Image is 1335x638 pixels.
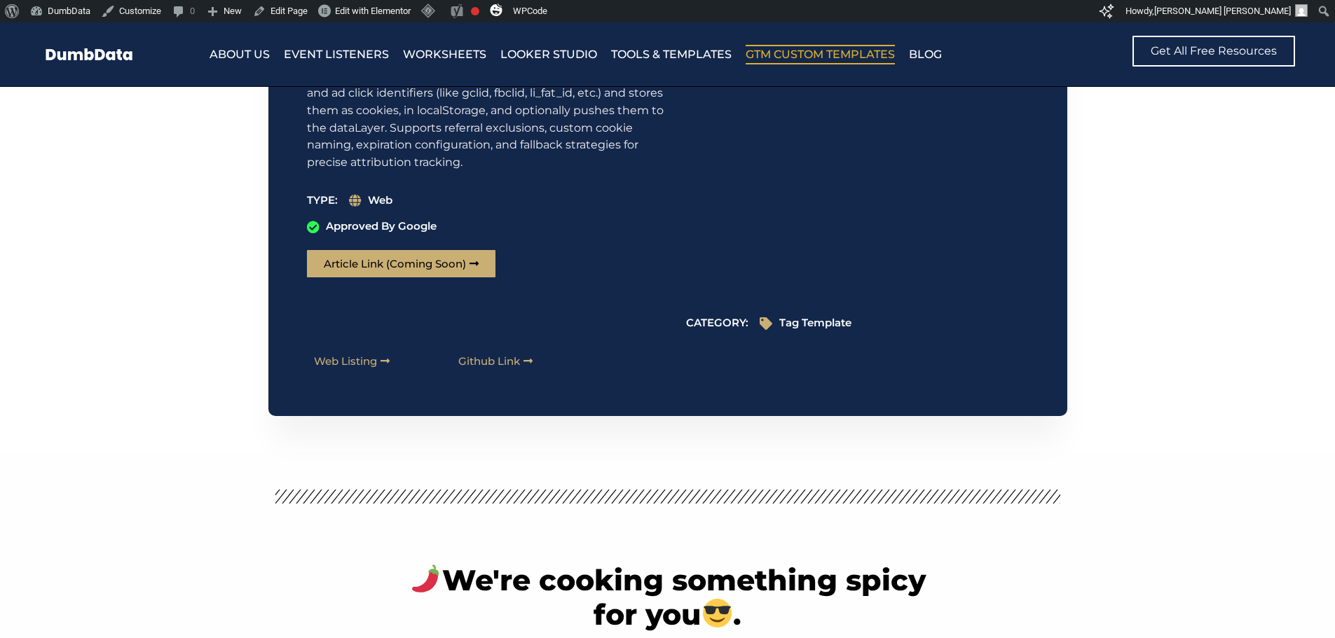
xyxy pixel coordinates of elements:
p: This template helps captures UTM parameters, traffic sources, and ad click identifiers (like gcli... [307,67,669,172]
span: [PERSON_NAME] [PERSON_NAME] [1154,6,1291,16]
span: Article Link (Coming Soon) [324,258,466,269]
span: CATEGORY: [686,314,748,332]
h2: We're cooking something spicy for you . [402,563,934,632]
a: Blog [909,45,942,64]
a: Looker Studio [500,45,597,64]
a: Tools & Templates [611,45,732,64]
span: Web Listing [314,356,377,366]
span: Edit with Elementor [335,6,411,16]
div: Focus keyphrase not set [471,7,479,15]
span: Get All Free Resources [1151,46,1277,57]
a: Event Listeners [284,45,389,64]
a: Article Link (Coming Soon) [307,250,495,277]
a: Github Link [458,356,533,366]
img: 😎 [703,599,732,627]
span: Web [364,192,392,209]
a: Worksheets [403,45,486,64]
img: 🌶️ [411,564,440,593]
span: Tag Template [776,314,851,332]
span: TYPE: [307,192,338,209]
a: Get All Free Resources [1132,36,1295,67]
span: Github Link [458,356,520,366]
nav: Menu [210,45,1041,64]
a: GTM Custom Templates [746,45,895,64]
a: About Us [210,45,270,64]
img: svg+xml;base64,PHN2ZyB4bWxucz0iaHR0cDovL3d3dy53My5vcmcvMjAwMC9zdmciIHZpZXdCb3g9IjAgMCAzMiAzMiI+PG... [490,4,502,16]
span: Approved By Google [322,218,437,235]
a: Web Listing [314,356,390,366]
